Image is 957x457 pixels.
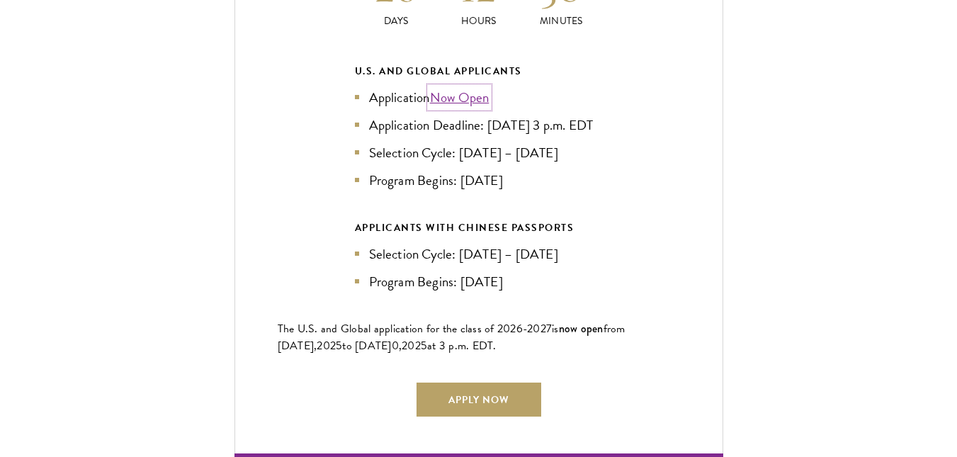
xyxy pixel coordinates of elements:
span: is [552,320,559,337]
span: 5 [336,337,342,354]
li: Selection Cycle: [DATE] – [DATE] [355,142,603,163]
li: Program Begins: [DATE] [355,170,603,191]
span: now open [559,320,604,337]
p: Hours [437,13,520,28]
li: Application Deadline: [DATE] 3 p.m. EDT [355,115,603,135]
span: to [DATE] [342,337,391,354]
div: APPLICANTS WITH CHINESE PASSPORTS [355,219,603,237]
a: Apply Now [417,383,541,417]
li: Selection Cycle: [DATE] – [DATE] [355,244,603,264]
p: Days [355,13,438,28]
span: 0 [392,337,399,354]
li: Program Begins: [DATE] [355,271,603,292]
span: 6 [516,320,523,337]
span: 202 [402,337,421,354]
p: Minutes [520,13,603,28]
span: 202 [317,337,336,354]
span: from [DATE], [278,320,625,354]
span: , [399,337,402,354]
span: at 3 p.m. EDT. [427,337,497,354]
li: Application [355,87,603,108]
a: Now Open [430,87,489,108]
div: U.S. and Global Applicants [355,62,603,80]
span: -202 [523,320,546,337]
span: 7 [546,320,552,337]
span: The U.S. and Global application for the class of 202 [278,320,516,337]
span: 5 [421,337,427,354]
